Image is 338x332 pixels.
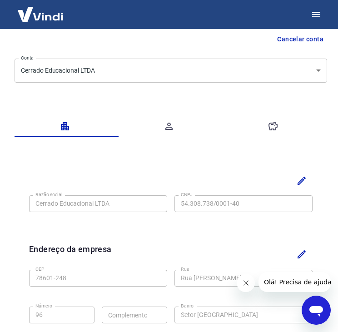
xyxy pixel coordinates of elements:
[35,191,62,198] label: Razão social
[291,243,313,266] button: Editar
[302,296,331,325] iframe: Botão para abrir a janela de mensagens
[15,59,327,83] div: Cerrado Educacional LTDA
[273,31,327,48] button: Cancelar conta
[35,302,52,309] label: Número
[181,302,194,309] label: Bairro
[291,170,313,192] button: Editar
[35,266,44,273] label: CEP
[5,6,76,14] span: Olá! Precisa de ajuda?
[29,243,112,266] h6: Endereço da empresa
[11,0,70,28] img: Vindi
[181,191,193,198] label: CNPJ
[258,272,331,292] iframe: Mensagem da empresa
[237,274,255,292] iframe: Fechar mensagem
[181,266,189,273] label: Rua
[21,55,34,61] label: Conta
